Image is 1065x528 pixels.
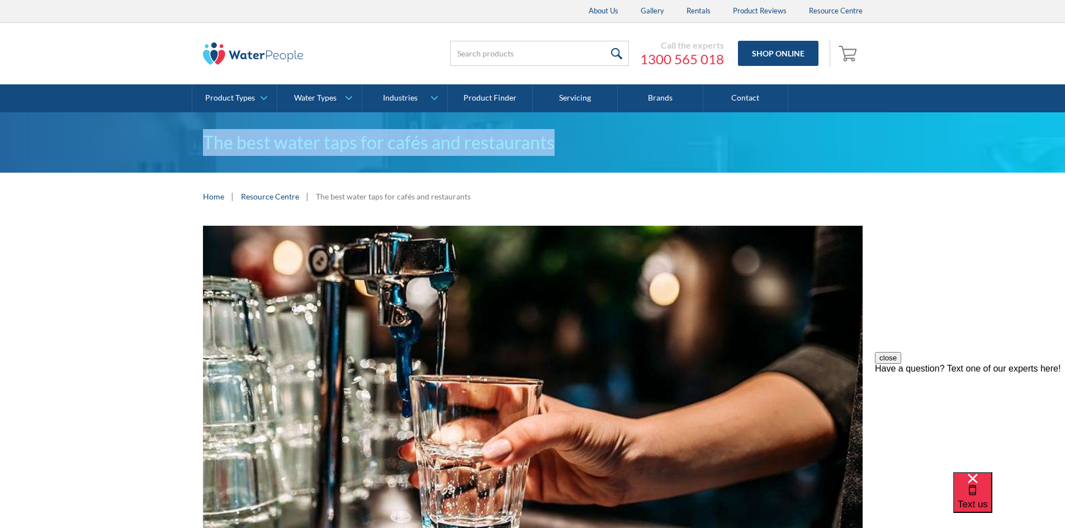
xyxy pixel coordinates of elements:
[316,191,471,202] div: The best water taps for cafés and restaurants
[230,189,235,203] div: |
[640,51,724,68] a: 1300 565 018
[294,93,337,103] div: Water Types
[618,84,703,112] a: Brands
[738,41,818,66] a: Shop Online
[875,352,1065,486] iframe: podium webchat widget prompt
[305,189,310,203] div: |
[277,84,362,112] a: Water Types
[203,42,304,65] img: The Water People
[203,191,224,202] a: Home
[203,129,863,156] h1: The best water taps for cafés and restaurants
[450,41,629,66] input: Search products
[836,40,863,67] a: Open empty cart
[362,84,447,112] a: Industries
[241,191,299,202] a: Resource Centre
[839,44,860,62] img: shopping cart
[640,40,724,51] div: Call the experts
[448,84,533,112] a: Product Finder
[533,84,618,112] a: Servicing
[205,93,255,103] div: Product Types
[953,472,1065,528] iframe: podium webchat widget bubble
[192,84,277,112] a: Product Types
[703,84,788,112] a: Contact
[383,93,418,103] div: Industries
